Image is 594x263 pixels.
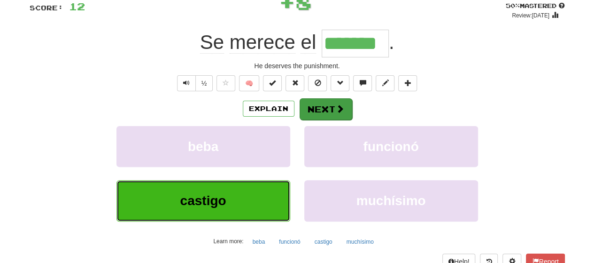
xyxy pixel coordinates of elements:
[331,75,349,91] button: Grammar (alt+g)
[304,180,478,221] button: muchísimo
[216,75,235,91] button: Favorite sentence (alt+f)
[243,101,294,117] button: Explain
[247,235,270,249] button: beba
[353,75,372,91] button: Discuss sentence (alt+u)
[512,12,549,19] small: Review: [DATE]
[300,98,352,120] button: Next
[30,4,63,12] span: Score:
[506,2,520,9] span: 50 %
[30,61,565,71] div: He deserves the punishment.
[116,180,290,221] button: castigo
[506,2,565,10] div: Mastered
[195,75,213,91] button: ½
[341,235,379,249] button: muchísimo
[274,235,305,249] button: funcionó
[304,126,478,167] button: funcionó
[285,75,304,91] button: Reset to 0% Mastered (alt+r)
[213,238,243,245] small: Learn more:
[69,0,85,12] span: 12
[200,31,224,54] span: Se
[239,75,259,91] button: 🧠
[263,75,282,91] button: Set this sentence to 100% Mastered (alt+m)
[175,75,213,91] div: Text-to-speech controls
[230,31,295,54] span: merece
[376,75,394,91] button: Edit sentence (alt+d)
[177,75,196,91] button: Play sentence audio (ctl+space)
[308,75,327,91] button: Ignore sentence (alt+i)
[116,126,290,167] button: beba
[363,139,418,154] span: funcionó
[180,193,226,208] span: castigo
[309,235,338,249] button: castigo
[188,139,218,154] span: beba
[398,75,417,91] button: Add to collection (alt+a)
[389,31,394,53] span: .
[301,31,316,54] span: el
[356,193,426,208] span: muchísimo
